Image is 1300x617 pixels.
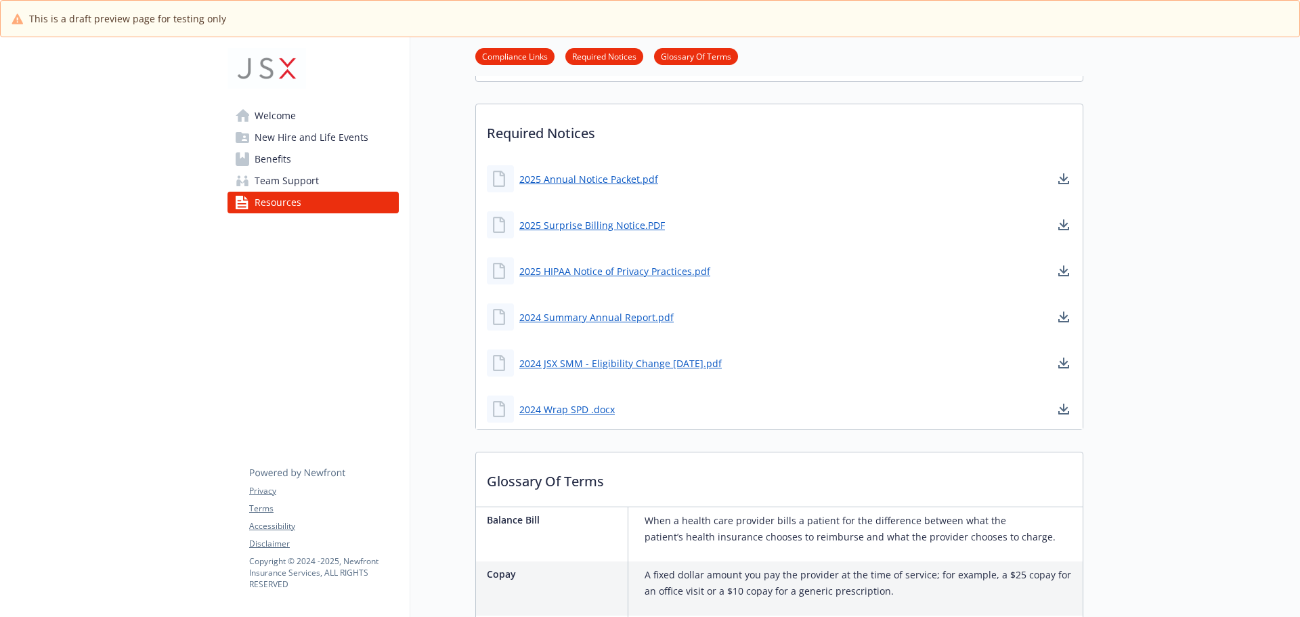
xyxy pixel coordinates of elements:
[227,170,399,192] a: Team Support
[255,192,301,213] span: Resources
[29,12,226,26] span: This is a draft preview page for testing only
[249,538,398,550] a: Disclaimer
[249,520,398,532] a: Accessibility
[476,104,1083,154] p: Required Notices
[475,49,555,62] a: Compliance Links
[519,264,710,278] a: 2025 HIPAA Notice of Privacy Practices.pdf
[645,513,1077,545] p: When a health care provider bills a patient for the difference between what the patient’s health ...
[519,356,722,370] a: 2024 JSX SMM - Eligibility Change [DATE].pdf
[249,555,398,590] p: Copyright © 2024 - 2025 , Newfront Insurance Services, ALL RIGHTS RESERVED
[519,310,674,324] a: 2024 Summary Annual Report.pdf
[255,170,319,192] span: Team Support
[476,452,1083,503] p: Glossary Of Terms
[1056,263,1072,279] a: download document
[227,192,399,213] a: Resources
[227,127,399,148] a: New Hire and Life Events
[1056,171,1072,187] a: download document
[645,567,1077,599] p: A fixed dollar amount you pay the provider at the time of service; for example, a $25 copay for a...
[654,49,738,62] a: Glossary Of Terms
[227,105,399,127] a: Welcome
[487,567,622,581] p: Copay
[1056,401,1072,417] a: download document
[249,503,398,515] a: Terms
[519,218,665,232] a: 2025 Surprise Billing Notice.PDF
[565,49,643,62] a: Required Notices
[519,172,658,186] a: 2025 Annual Notice Packet.pdf
[1056,217,1072,233] a: download document
[249,485,398,497] a: Privacy
[255,127,368,148] span: New Hire and Life Events
[487,513,622,527] p: Balance Bill
[519,402,615,417] a: 2024 Wrap SPD .docx
[255,105,296,127] span: Welcome
[1056,355,1072,371] a: download document
[1056,309,1072,325] a: download document
[227,148,399,170] a: Benefits
[255,148,291,170] span: Benefits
